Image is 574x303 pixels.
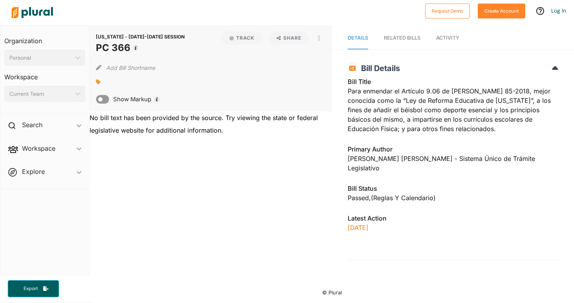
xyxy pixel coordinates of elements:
[436,27,459,49] a: Activity
[90,111,332,137] div: No bill text has been provided by the source. Try viewing the state or federal legislative websit...
[109,95,151,104] span: Show Markup
[425,4,470,18] button: Request Demo
[384,34,420,42] div: RELATED BILLS
[348,154,558,173] div: [PERSON_NAME] [PERSON_NAME] - Sistema Único de Trámite Legislativo
[348,27,368,49] a: Details
[9,54,72,62] div: Personal
[222,31,262,45] button: Track
[348,184,558,193] h3: Bill Status
[266,31,312,45] button: Share
[357,64,400,73] span: Bill Details
[551,7,566,14] a: Log In
[478,6,525,15] a: Create Account
[348,77,558,138] div: Para enmendar el Artículo 9.06 de [PERSON_NAME] 85-2018, mejor conocida como la “Ley de Reforma E...
[348,35,368,41] span: Details
[322,290,342,296] small: © Plural
[348,144,558,154] h3: Primary Author
[348,193,558,203] div: Passed , ( )
[8,280,59,297] button: Export
[384,27,420,49] a: RELATED BILLS
[106,61,155,74] button: Add Bill Shortname
[153,96,160,103] div: Tooltip anchor
[4,29,85,47] h3: Organization
[18,285,43,292] span: Export
[22,120,42,129] h2: Search
[478,4,525,18] button: Create Account
[96,41,185,55] h1: PC 366
[4,66,85,83] h3: Workspace
[373,194,433,202] span: Reglas y Calendario
[132,44,139,51] div: Tooltip anchor
[96,76,101,88] div: Add tags
[348,223,558,232] p: [DATE]
[436,35,459,41] span: Activity
[425,6,470,15] a: Request Demo
[9,90,72,98] div: Current Team
[348,77,558,86] h3: Bill Title
[269,31,309,45] button: Share
[96,34,185,40] span: [US_STATE] - [DATE]-[DATE] SESSION
[348,214,558,223] h3: Latest Action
